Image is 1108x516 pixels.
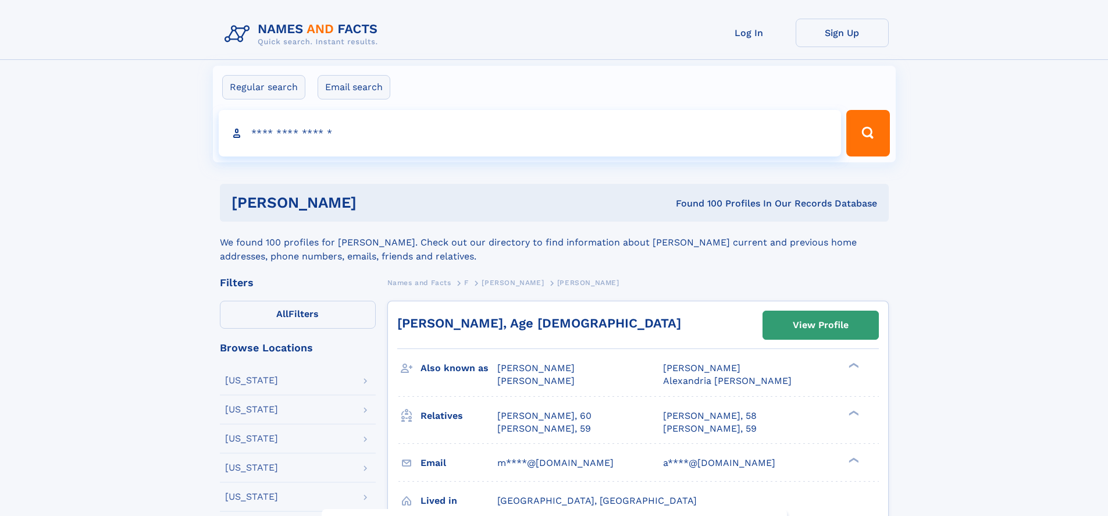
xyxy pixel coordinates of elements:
a: [PERSON_NAME], 58 [663,410,757,422]
div: [US_STATE] [225,376,278,385]
div: View Profile [793,312,849,339]
span: [PERSON_NAME] [497,362,575,373]
div: [US_STATE] [225,463,278,472]
span: All [276,308,288,319]
h1: [PERSON_NAME] [231,195,516,210]
h3: Lived in [421,491,497,511]
a: [PERSON_NAME], 60 [497,410,592,422]
div: ❯ [846,409,860,417]
a: Names and Facts [387,275,451,290]
div: ❯ [846,456,860,464]
label: Email search [318,75,390,99]
label: Filters [220,301,376,329]
span: [PERSON_NAME] [497,375,575,386]
a: [PERSON_NAME], 59 [497,422,591,435]
div: We found 100 profiles for [PERSON_NAME]. Check out our directory to find information about [PERSO... [220,222,889,264]
div: ❯ [846,362,860,369]
div: Found 100 Profiles In Our Records Database [516,197,877,210]
div: [US_STATE] [225,434,278,443]
a: [PERSON_NAME], Age [DEMOGRAPHIC_DATA] [397,316,681,330]
span: [PERSON_NAME] [557,279,619,287]
div: [US_STATE] [225,405,278,414]
button: Search Button [846,110,889,156]
h3: Relatives [421,406,497,426]
input: search input [219,110,842,156]
h3: Also known as [421,358,497,378]
a: F [464,275,469,290]
a: Sign Up [796,19,889,47]
span: F [464,279,469,287]
h3: Email [421,453,497,473]
span: Alexandria [PERSON_NAME] [663,375,792,386]
div: [US_STATE] [225,492,278,501]
label: Regular search [222,75,305,99]
img: Logo Names and Facts [220,19,387,50]
a: View Profile [763,311,878,339]
div: Filters [220,277,376,288]
span: [PERSON_NAME] [482,279,544,287]
div: Browse Locations [220,343,376,353]
a: [PERSON_NAME] [482,275,544,290]
a: [PERSON_NAME], 59 [663,422,757,435]
span: [PERSON_NAME] [663,362,740,373]
a: Log In [703,19,796,47]
span: [GEOGRAPHIC_DATA], [GEOGRAPHIC_DATA] [497,495,697,506]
